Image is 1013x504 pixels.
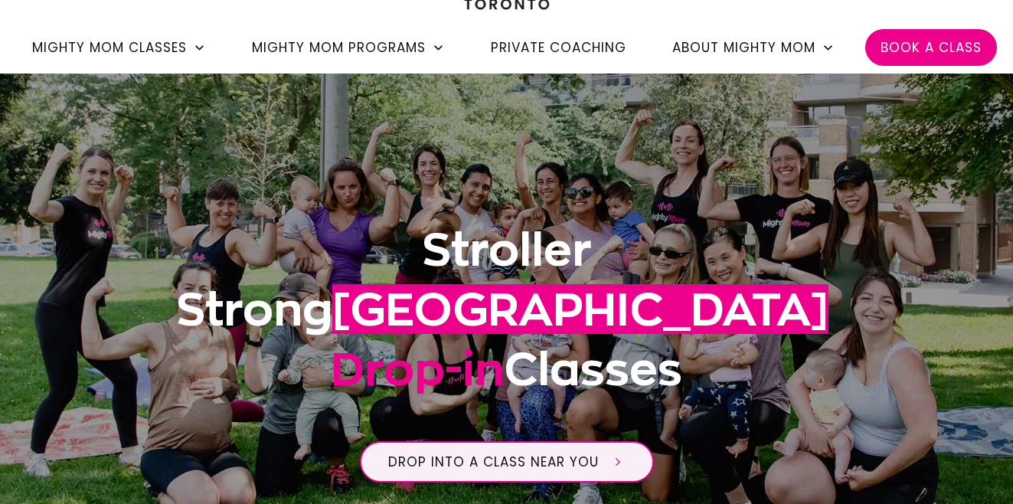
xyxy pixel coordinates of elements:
a: About Mighty Mom [672,34,835,61]
span: [GEOGRAPHIC_DATA] [332,284,828,334]
a: Mighty Mom Classes [32,34,206,61]
span: About Mighty Mom [672,34,815,61]
a: Private Coaching [491,34,626,61]
a: Book a Class [881,34,982,61]
span: Drop-in [331,344,504,394]
a: Drop into a class near you [360,441,654,483]
span: Mighty Mom Programs [252,34,426,61]
h1: Stroller Strong Classes [94,220,920,417]
span: Mighty Mom Classes [32,34,187,61]
a: Mighty Mom Programs [252,34,445,61]
span: Drop into a class near you [388,453,599,471]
